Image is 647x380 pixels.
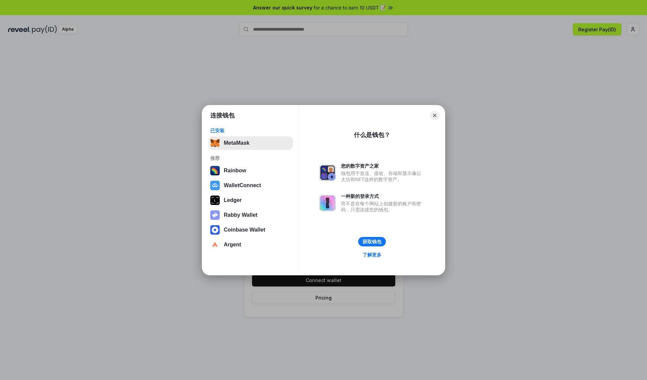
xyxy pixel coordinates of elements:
[208,164,293,177] button: Rainbow
[341,163,425,169] div: 您的数字资产之家
[341,193,425,199] div: 一种新的登录方式
[210,210,220,220] img: svg+xml,%3Csvg%20xmlns%3D%22http%3A%2F%2Fwww.w3.org%2F2000%2Fsvg%22%20fill%3D%22none%22%20viewBox...
[224,168,246,174] div: Rainbow
[224,197,242,203] div: Ledger
[208,179,293,192] button: WalletConnect
[208,194,293,207] button: Ledger
[354,131,390,139] div: 什么是钱包？
[208,238,293,251] button: Argent
[359,250,386,259] a: 了解更多
[210,128,291,134] div: 已安装
[208,208,293,222] button: Rabby Wallet
[210,225,220,235] img: svg+xml,%3Csvg%20width%3D%2228%22%20height%3D%2228%22%20viewBox%3D%220%200%2028%2028%22%20fill%3D...
[358,237,386,246] button: 获取钱包
[210,240,220,249] img: svg+xml,%3Csvg%20width%3D%2228%22%20height%3D%2228%22%20viewBox%3D%220%200%2028%2028%22%20fill%3D...
[224,140,249,146] div: MetaMask
[210,196,220,205] img: svg+xml,%3Csvg%20xmlns%3D%22http%3A%2F%2Fwww.w3.org%2F2000%2Fsvg%22%20width%3D%2228%22%20height%3...
[210,181,220,190] img: svg+xml,%3Csvg%20width%3D%2228%22%20height%3D%2228%22%20viewBox%3D%220%200%2028%2028%22%20fill%3D...
[210,138,220,148] img: svg+xml,%3Csvg%20fill%3D%22none%22%20height%3D%2233%22%20viewBox%3D%220%200%2035%2033%22%20width%...
[224,227,265,233] div: Coinbase Wallet
[210,166,220,175] img: svg+xml,%3Csvg%20width%3D%22120%22%20height%3D%22120%22%20viewBox%3D%220%200%20120%20120%22%20fil...
[224,242,241,248] div: Argent
[430,111,439,120] button: Close
[210,111,235,119] h1: 连接钱包
[208,223,293,237] button: Coinbase Wallet
[224,182,261,188] div: WalletConnect
[363,252,381,258] div: 了解更多
[341,170,425,182] div: 钱包用于发送、接收、存储和显示像以太坊和NFT这样的数字资产。
[319,195,336,211] img: svg+xml,%3Csvg%20xmlns%3D%22http%3A%2F%2Fwww.w3.org%2F2000%2Fsvg%22%20fill%3D%22none%22%20viewBox...
[224,212,257,218] div: Rabby Wallet
[208,136,293,150] button: MetaMask
[363,239,381,245] div: 获取钱包
[341,201,425,213] div: 而不是在每个网站上创建新的账户和密码，只需连接您的钱包。
[319,165,336,181] img: svg+xml,%3Csvg%20xmlns%3D%22http%3A%2F%2Fwww.w3.org%2F2000%2Fsvg%22%20fill%3D%22none%22%20viewBox...
[210,155,291,161] div: 推荐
